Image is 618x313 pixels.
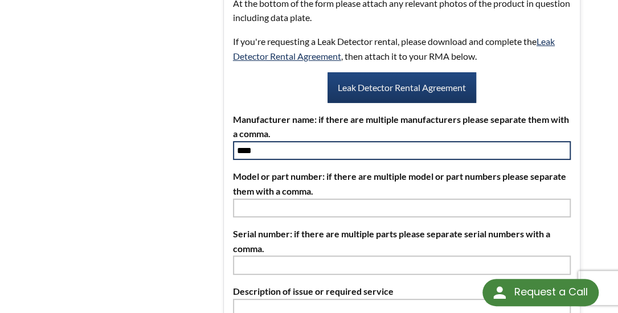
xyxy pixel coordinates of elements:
label: Description of issue or required service [233,284,571,299]
a: Leak Detector Rental Agreement [328,72,476,103]
a: Leak Detector Rental Agreement [233,36,555,61]
div: Request a Call [482,279,599,306]
label: Manufacturer name: if there are multiple manufacturers please separate them with a comma. [233,112,571,141]
p: If you're requesting a Leak Detector rental, please download and complete the , then attach it to... [233,34,571,63]
img: round button [490,283,509,302]
label: Serial number: if there are multiple parts please separate serial numbers with a comma. [233,226,571,256]
label: Model or part number: if there are multiple model or part numbers please separate them with a comma. [233,169,571,198]
div: Request a Call [514,279,587,305]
